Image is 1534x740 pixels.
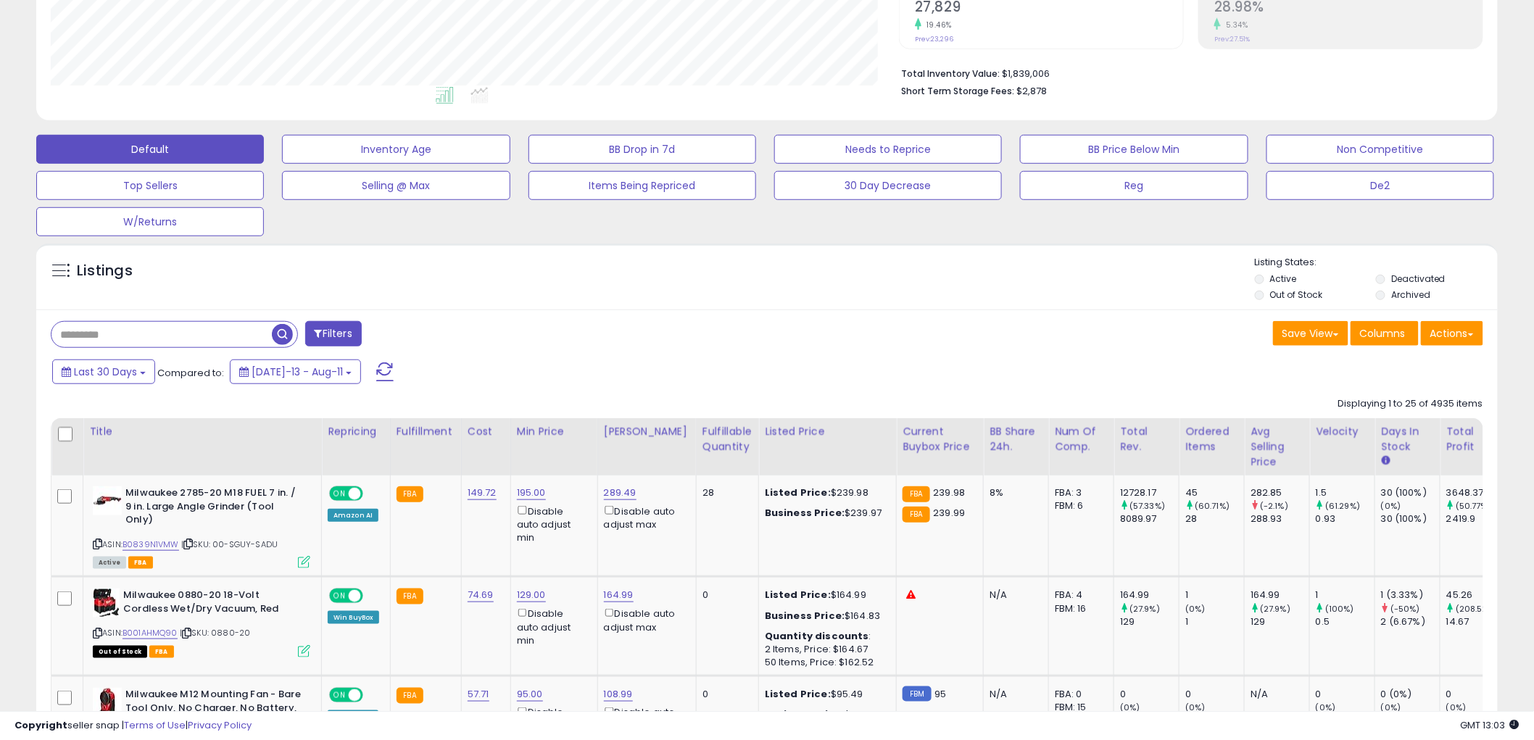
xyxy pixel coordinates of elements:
div: FBA: 0 [1055,688,1103,701]
button: Columns [1351,321,1419,346]
div: 129 [1120,615,1179,628]
div: 1.5 [1316,486,1375,499]
div: Avg Selling Price [1251,424,1303,470]
div: FBM: 6 [1055,499,1103,512]
a: B001AHMQ90 [123,627,178,639]
a: 195.00 [517,486,546,500]
button: BB Drop in 7d [528,135,756,164]
div: 0 [1316,688,1375,701]
small: (27.9%) [1129,603,1160,615]
div: $239.98 [765,486,885,499]
div: Fulfillment [397,424,455,439]
div: Disable auto adjust max [604,503,685,531]
b: Total Inventory Value: [901,67,1000,80]
a: 164.99 [604,588,634,602]
label: Out of Stock [1270,288,1323,301]
span: ON [331,590,349,602]
button: W/Returns [36,207,264,236]
div: 2419.9 [1446,512,1505,525]
div: Current Buybox Price [903,424,977,454]
div: $164.99 [765,589,885,602]
div: Displaying 1 to 25 of 4935 items [1338,397,1483,411]
b: Short Term Storage Fees: [901,85,1014,97]
button: 30 Day Decrease [774,171,1002,200]
div: FBA: 3 [1055,486,1103,499]
div: Total Profit [1446,424,1499,454]
div: Velocity [1316,424,1369,439]
div: 0.5 [1316,615,1375,628]
small: FBA [903,486,929,502]
button: Items Being Repriced [528,171,756,200]
small: FBA [397,589,423,604]
b: Listed Price: [765,588,831,602]
div: 12728.17 [1120,486,1179,499]
div: 164.99 [1251,589,1309,602]
button: Top Sellers [36,171,264,200]
div: Disable auto adjust min [517,503,586,544]
small: (61.29%) [1325,500,1360,512]
b: Business Price: [765,609,845,623]
div: 50 Items, Price: $162.52 [765,656,885,669]
span: Last 30 Days [74,365,137,379]
span: 239.99 [934,506,966,520]
div: 1 (3.33%) [1381,589,1440,602]
small: FBA [903,507,929,523]
span: Columns [1360,326,1406,341]
div: 28 [1185,512,1244,525]
small: (208.52%) [1456,603,1498,615]
span: 95 [935,687,947,701]
b: Listed Price: [765,687,831,701]
button: Needs to Reprice [774,135,1002,164]
div: 0 [1120,688,1179,701]
a: Terms of Use [124,718,186,732]
small: (0%) [1185,603,1206,615]
div: Repricing [328,424,384,439]
div: $239.97 [765,507,885,520]
div: Amazon AI [328,509,378,522]
div: 14.67 [1446,615,1505,628]
span: ON [331,488,349,500]
a: 57.71 [468,687,489,702]
div: [PERSON_NAME] [604,424,690,439]
div: 8% [990,486,1037,499]
small: Days In Stock. [1381,454,1390,467]
a: 95.00 [517,687,543,702]
div: N/A [990,688,1037,701]
div: seller snap | | [14,719,252,733]
div: Fulfillable Quantity [702,424,753,454]
div: 0 [1446,688,1505,701]
div: : [765,630,885,643]
span: OFF [361,590,384,602]
b: Quantity discounts [765,629,869,643]
small: FBA [397,688,423,704]
div: $95.49 [765,688,885,701]
b: Business Price: [765,506,845,520]
span: | SKU: 0880-20 [180,627,250,639]
div: Disable auto adjust min [517,606,586,647]
div: Total Rev. [1120,424,1173,454]
div: Title [89,424,315,439]
small: (27.9%) [1260,603,1290,615]
div: Num of Comp. [1055,424,1108,454]
a: Privacy Policy [188,718,252,732]
span: OFF [361,689,384,702]
div: 2 Items, Price: $164.67 [765,643,885,656]
div: 8089.97 [1120,512,1179,525]
img: 41A9rX1B4bL._SL40_.jpg [93,589,120,618]
div: Days In Stock [1381,424,1434,454]
div: 1 [1185,615,1244,628]
small: (57.33%) [1129,500,1165,512]
small: (-50%) [1390,603,1420,615]
div: 28 [702,486,747,499]
button: Selling @ Max [282,171,510,200]
div: N/A [1251,688,1298,701]
div: Min Price [517,424,592,439]
button: [DATE]-13 - Aug-11 [230,359,361,384]
span: OFF [361,488,384,500]
div: 0 [702,589,747,602]
a: 74.69 [468,588,494,602]
a: 149.72 [468,486,497,500]
div: 0 (0%) [1381,688,1440,701]
b: Milwaukee 0880-20 18-Volt Cordless Wet/Dry Vacuum, Red [123,589,299,619]
b: Milwaukee M12 Mounting Fan - Bare Tool Only, No Charger, No Battery, Red, Medium [125,688,302,732]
